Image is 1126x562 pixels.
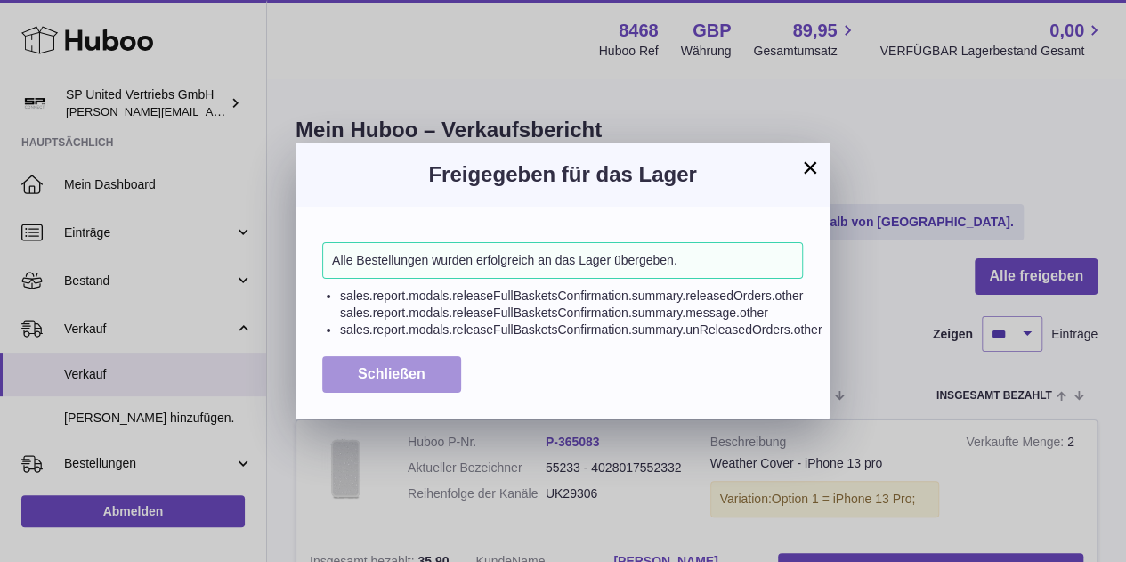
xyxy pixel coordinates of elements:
li: sales.report.modals.releaseFullBasketsConfirmation.summary.unReleasedOrders.other [340,322,803,338]
span: Schließen [358,366,425,381]
div: Alle Bestellungen wurden erfolgreich an das Lager übergeben. [322,242,803,279]
button: Schließen [322,356,461,393]
button: × [799,157,821,178]
h3: Freigegeben für das Lager [322,160,803,189]
li: sales.report.modals.releaseFullBasketsConfirmation.summary.releasedOrders.other sales.report.moda... [340,288,803,322]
